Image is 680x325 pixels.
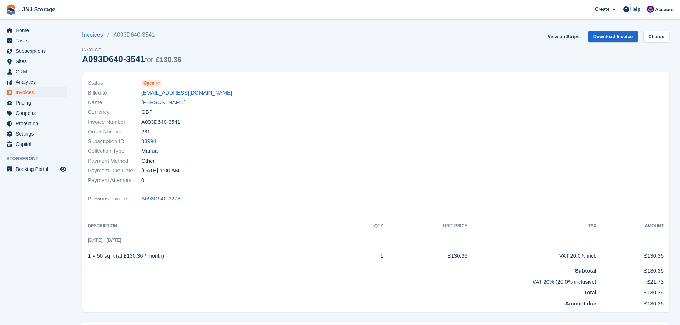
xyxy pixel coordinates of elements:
[588,31,638,42] a: Download Invoice
[156,56,181,64] span: £130.36
[88,147,141,155] span: Collection Type
[141,147,159,155] span: Manual
[88,128,141,136] span: Order Number
[82,31,107,39] a: Invoices
[141,108,153,116] span: GBP
[353,248,383,264] td: 1
[4,118,67,128] a: menu
[88,137,141,146] span: Subscription ID
[16,87,59,97] span: Invoices
[141,195,180,203] a: A093D640-3273
[16,118,59,128] span: Protection
[88,108,141,116] span: Currency
[467,252,596,260] div: VAT 20.0% incl.
[82,46,181,54] span: Invoice
[565,300,596,306] strong: Amount due
[353,220,383,232] th: QTY
[4,87,67,97] a: menu
[16,67,59,77] span: CRM
[59,165,67,173] a: Preview store
[4,67,67,77] a: menu
[145,56,153,64] span: for
[88,157,141,165] span: Payment Method
[4,139,67,149] a: menu
[16,164,59,174] span: Booking Portal
[383,248,467,264] td: £130.36
[16,139,59,149] span: Capital
[16,129,59,139] span: Settings
[16,98,59,108] span: Pricing
[88,195,141,203] span: Previous Invoice
[647,6,654,13] img: Jonathan Scrase
[88,275,596,286] td: VAT 20% (20.0% inclusive)
[596,220,664,232] th: Amount
[4,77,67,87] a: menu
[16,77,59,87] span: Analytics
[643,31,669,42] a: Charge
[141,137,156,146] a: 88994
[88,167,141,175] span: Payment Due Date
[141,118,180,126] span: A093D640-3541
[6,155,71,162] span: Storefront
[88,237,121,243] span: [DATE] - [DATE]
[655,6,674,13] span: Account
[4,25,67,35] a: menu
[88,79,141,87] span: Status
[596,275,664,286] td: £21.73
[596,248,664,264] td: £130.36
[630,6,640,13] span: Help
[4,98,67,108] a: menu
[141,79,161,87] a: Open
[88,98,141,107] span: Name
[16,56,59,66] span: Sites
[595,6,609,13] span: Create
[141,176,144,184] span: 0
[584,289,596,295] strong: Total
[4,129,67,139] a: menu
[4,46,67,56] a: menu
[545,31,582,42] a: View on Stripe
[4,56,67,66] a: menu
[141,128,150,136] span: 281
[88,176,141,184] span: Payment Attempts
[16,36,59,46] span: Tasks
[141,89,232,97] a: [EMAIL_ADDRESS][DOMAIN_NAME]
[19,4,58,15] a: JNJ Storage
[467,220,596,232] th: Tax
[16,108,59,118] span: Coupons
[141,98,185,107] a: [PERSON_NAME]
[575,268,596,274] strong: Subtotal
[16,25,59,35] span: Home
[88,220,353,232] th: Description
[141,167,179,175] time: 2025-08-15 00:00:00 UTC
[4,36,67,46] a: menu
[143,80,155,86] span: Open
[88,248,353,264] td: 1 × 50 sq ft (at £130.36 / month)
[82,54,181,64] div: A093D640-3541
[16,46,59,56] span: Subscriptions
[596,286,664,297] td: £130.36
[141,157,155,165] span: Other
[596,264,664,275] td: £130.36
[88,118,141,126] span: Invoice Number
[82,31,181,39] nav: breadcrumbs
[6,4,16,15] img: stora-icon-8386f47178a22dfd0bd8f6a31ec36ba5ce8667c1dd55bd0f319d3a0aa187defe.svg
[4,108,67,118] a: menu
[383,220,467,232] th: Unit Price
[596,297,664,308] td: £130.36
[88,89,141,97] span: Billed to
[4,164,67,174] a: menu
